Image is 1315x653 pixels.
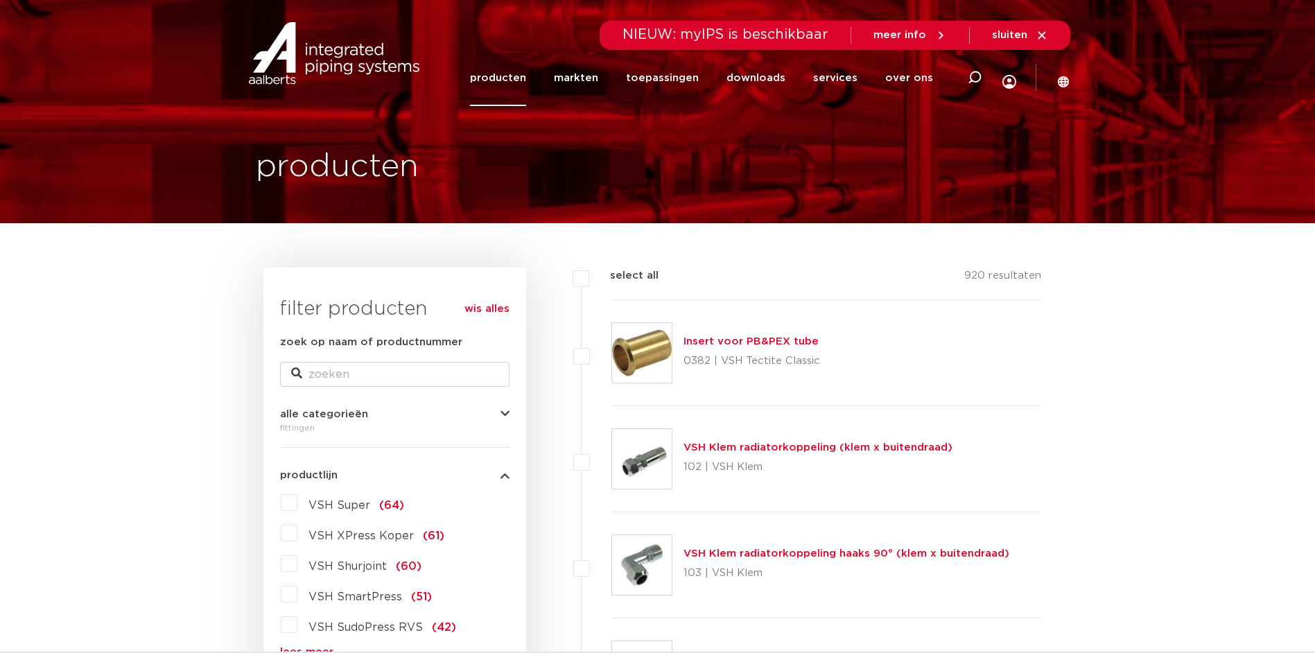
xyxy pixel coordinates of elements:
[423,530,444,541] span: (61)
[813,50,857,106] a: services
[280,419,510,436] div: fittingen
[411,591,432,602] span: (51)
[554,50,598,106] a: markten
[308,561,387,572] span: VSH Shurjoint
[622,28,828,42] span: NIEUW: myIPS is beschikbaar
[280,334,462,351] label: zoek op naam of productnummer
[626,50,699,106] a: toepassingen
[308,591,402,602] span: VSH SmartPress
[992,30,1027,40] span: sluiten
[683,442,952,453] a: VSH Klem radiatorkoppeling (klem x buitendraad)
[308,500,370,511] span: VSH Super
[612,535,672,595] img: Thumbnail for VSH Klem radiatorkoppeling haaks 90° (klem x buitendraad)
[280,409,510,419] button: alle categorieën
[280,409,368,419] span: alle categorieën
[683,336,819,347] a: Insert voor PB&PEX tube
[964,268,1041,289] p: 920 resultaten
[280,362,510,387] input: zoeken
[256,145,419,189] h1: producten
[280,295,510,323] h3: filter producten
[432,622,456,633] span: (42)
[470,50,526,106] a: producten
[683,548,1009,559] a: VSH Klem radiatorkoppeling haaks 90° (klem x buitendraad)
[612,323,672,383] img: Thumbnail for Insert voor PB&PEX tube
[683,456,952,478] p: 102 | VSH Klem
[280,470,510,480] button: productlijn
[396,561,421,572] span: (60)
[885,50,933,106] a: over ons
[464,301,510,317] a: wis alles
[873,29,947,42] a: meer info
[280,470,338,480] span: productlijn
[308,530,414,541] span: VSH XPress Koper
[589,268,659,284] label: select all
[726,50,785,106] a: downloads
[683,350,820,372] p: 0382 | VSH Tectite Classic
[1002,46,1016,110] div: my IPS
[612,429,672,489] img: Thumbnail for VSH Klem radiatorkoppeling (klem x buitendraad)
[308,622,423,633] span: VSH SudoPress RVS
[992,29,1048,42] a: sluiten
[379,500,404,511] span: (64)
[470,50,933,106] nav: Menu
[683,562,1009,584] p: 103 | VSH Klem
[873,30,926,40] span: meer info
